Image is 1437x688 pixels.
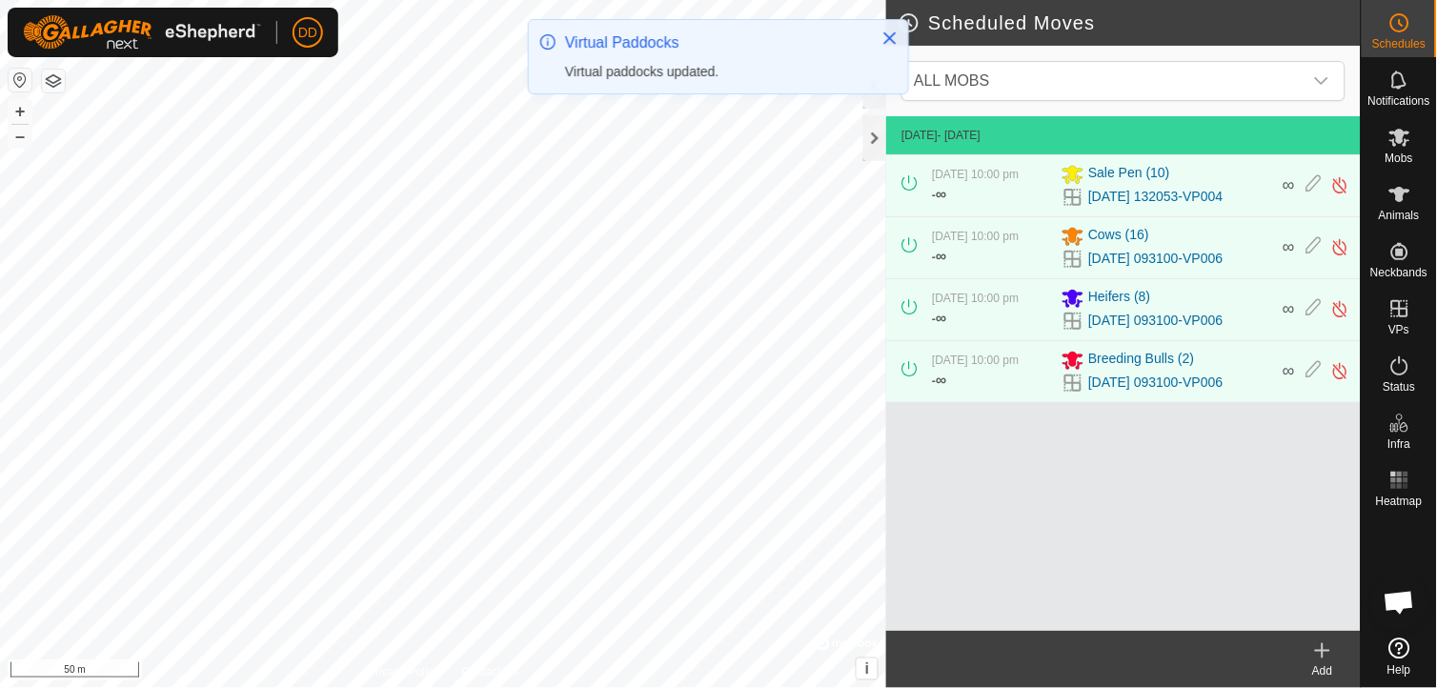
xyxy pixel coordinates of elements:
span: ∞ [1283,175,1295,194]
div: dropdown trigger [1303,62,1341,100]
h2: Scheduled Moves [898,11,1361,34]
span: ∞ [936,186,946,202]
a: Contact Us [462,663,518,680]
span: Cows (16) [1088,225,1149,248]
button: Close [877,25,903,51]
span: DD [298,23,317,43]
span: Animals [1379,210,1420,221]
button: i [857,658,878,679]
span: [DATE] 10:00 pm [932,230,1019,243]
span: Heatmap [1376,496,1423,507]
a: [DATE] 093100-VP006 [1088,373,1223,393]
a: [DATE] 132053-VP004 [1088,187,1223,207]
span: ∞ [1283,299,1295,318]
span: [DATE] 10:00 pm [932,292,1019,305]
div: Add [1285,662,1361,679]
span: VPs [1388,324,1409,335]
span: ∞ [936,248,946,264]
a: Help [1362,630,1437,683]
img: Turn off schedule move [1331,361,1349,381]
div: - [932,183,946,206]
img: Turn off schedule move [1331,237,1349,257]
span: Infra [1387,438,1410,450]
span: Sale Pen (10) [1088,163,1170,186]
button: + [9,100,31,123]
button: Map Layers [42,70,65,92]
div: - [932,307,946,330]
span: ∞ [936,310,946,326]
span: Notifications [1368,95,1430,107]
button: – [9,125,31,148]
span: Breeding Bulls (2) [1088,349,1194,372]
span: [DATE] [901,129,938,142]
div: Virtual Paddocks [565,31,862,54]
a: [DATE] 093100-VP006 [1088,311,1223,331]
div: Open chat [1371,574,1428,631]
span: Neckbands [1370,267,1427,278]
span: ∞ [936,372,946,388]
img: Gallagher Logo [23,15,261,50]
span: ALL MOBS [914,72,989,89]
span: Help [1387,664,1411,676]
span: Schedules [1372,38,1426,50]
span: Status [1383,381,1415,393]
span: ∞ [1283,237,1295,256]
span: - [DATE] [938,129,981,142]
span: Mobs [1386,152,1413,164]
div: Virtual paddocks updated. [565,62,862,82]
span: [DATE] 10:00 pm [932,168,1019,181]
div: - [932,245,946,268]
button: Reset Map [9,69,31,91]
span: i [865,660,869,677]
span: [DATE] 10:00 pm [932,354,1019,367]
a: [DATE] 093100-VP006 [1088,249,1223,269]
div: - [932,369,946,392]
span: ∞ [1283,361,1295,380]
img: Turn off schedule move [1331,175,1349,195]
a: Privacy Policy [368,663,439,680]
span: ALL MOBS [906,62,1303,100]
span: Heifers (8) [1088,287,1150,310]
img: Turn off schedule move [1331,299,1349,319]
